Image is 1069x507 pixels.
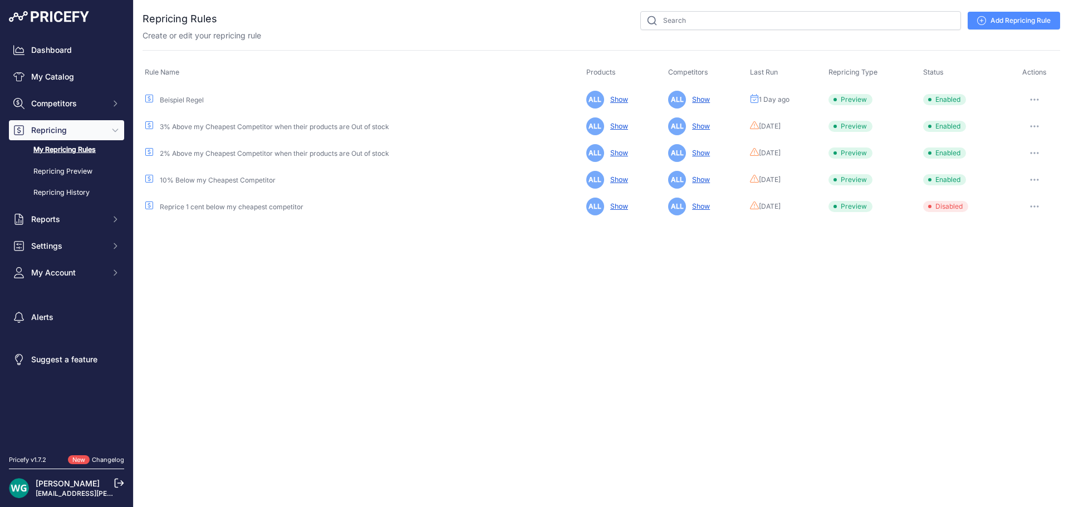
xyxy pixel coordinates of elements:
a: 3% Above my Cheapest Competitor when their products are Out of stock [160,122,389,131]
button: Repricing [9,120,124,140]
a: Show [688,95,710,104]
span: Preview [828,121,872,132]
span: My Account [31,267,104,278]
span: Enabled [923,174,966,185]
nav: Sidebar [9,40,124,442]
span: ALL [668,171,686,189]
img: Pricefy Logo [9,11,89,22]
span: Competitors [668,68,708,76]
span: Preview [828,94,872,105]
div: Pricefy v1.7.2 [9,455,46,465]
span: Competitors [31,98,104,109]
span: Reports [31,214,104,225]
span: ALL [668,198,686,215]
span: Enabled [923,121,966,132]
a: Show [688,175,710,184]
span: [DATE] [759,202,781,211]
a: Alerts [9,307,124,327]
a: Show [606,202,628,210]
a: Repricing Preview [9,162,124,181]
a: Suggest a feature [9,350,124,370]
a: Repricing History [9,183,124,203]
span: Rule Name [145,68,179,76]
span: [DATE] [759,175,781,184]
span: Preview [828,147,872,159]
button: Settings [9,236,124,256]
span: New [68,455,90,465]
span: ALL [586,171,604,189]
span: ALL [586,117,604,135]
span: Disabled [923,201,968,212]
a: Show [688,149,710,157]
span: ALL [668,144,686,162]
button: My Account [9,263,124,283]
span: ALL [586,198,604,215]
span: ALL [668,117,686,135]
button: Reports [9,209,124,229]
h2: Repricing Rules [143,11,217,27]
span: Repricing Type [828,68,877,76]
a: [EMAIL_ADDRESS][PERSON_NAME][DOMAIN_NAME] [36,489,207,498]
a: Changelog [92,456,124,464]
span: [DATE] [759,122,781,131]
span: Settings [31,240,104,252]
a: Dashboard [9,40,124,60]
p: Create or edit your repricing rule [143,30,261,41]
a: Show [688,202,710,210]
span: Repricing [31,125,104,136]
a: Reprice 1 cent below my cheapest competitor [160,203,303,211]
a: My Catalog [9,67,124,87]
span: Preview [828,201,872,212]
a: Show [688,122,710,130]
span: Preview [828,174,872,185]
a: [PERSON_NAME] [36,479,100,488]
span: Enabled [923,94,966,105]
a: Add Repricing Rule [968,12,1060,29]
a: 2% Above my Cheapest Competitor when their products are Out of stock [160,149,389,157]
a: Show [606,122,628,130]
span: Actions [1022,68,1047,76]
span: Last Run [750,68,778,76]
span: ALL [586,91,604,109]
span: Products [586,68,616,76]
a: Show [606,95,628,104]
a: 10% Below my Cheapest Competitor [160,176,276,184]
button: Competitors [9,93,124,114]
a: Beispiel Regel [160,96,204,104]
a: Show [606,149,628,157]
span: Status [923,68,944,76]
a: Show [606,175,628,184]
span: ALL [668,91,686,109]
input: Search [640,11,961,30]
span: [DATE] [759,149,781,157]
span: 1 Day ago [759,95,790,104]
span: ALL [586,144,604,162]
span: Enabled [923,147,966,159]
a: My Repricing Rules [9,140,124,160]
